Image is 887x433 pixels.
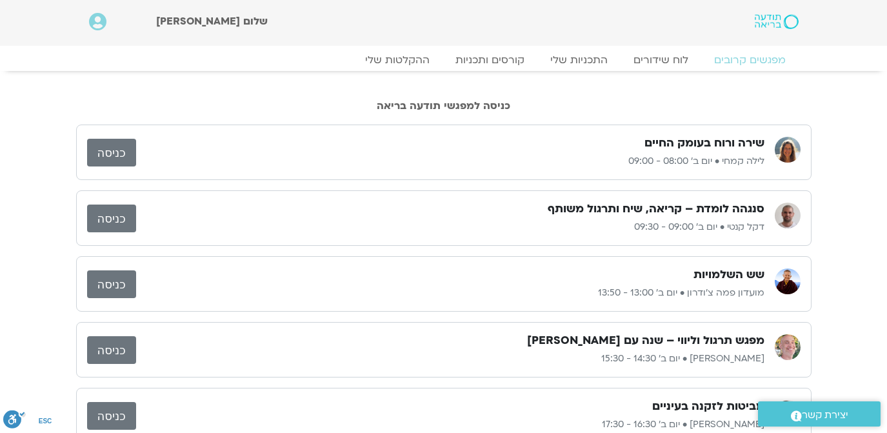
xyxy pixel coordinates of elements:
[775,203,801,228] img: דקל קנטי
[758,401,881,427] a: יצירת קשר
[527,333,764,348] h3: מפגש תרגול וליווי – שנה עם [PERSON_NAME]
[802,407,848,424] span: יצירת קשר
[136,351,764,367] p: [PERSON_NAME] • יום ב׳ 14:30 - 15:30
[136,219,764,235] p: דקל קנטי • יום ב׳ 09:00 - 09:30
[136,285,764,301] p: מועדון פמה צ'ודרון • יום ב׳ 13:00 - 13:50
[621,54,701,66] a: לוח שידורים
[87,139,136,166] a: כניסה
[701,54,799,66] a: מפגשים קרובים
[652,399,764,414] h3: מביטות לזקנה בעיניים
[76,100,812,112] h2: כניסה למפגשי תודעה בריאה
[443,54,537,66] a: קורסים ותכניות
[136,417,764,432] p: [PERSON_NAME] • יום ב׳ 16:30 - 17:30
[89,54,799,66] nav: Menu
[87,205,136,232] a: כניסה
[87,270,136,298] a: כניסה
[352,54,443,66] a: ההקלטות שלי
[644,136,764,151] h3: שירה ורוח בעומק החיים
[136,154,764,169] p: לילה קמחי • יום ב׳ 08:00 - 09:00
[548,201,764,217] h3: סנגהה לומדת – קריאה, שיח ותרגול משותף
[87,402,136,430] a: כניסה
[775,334,801,360] img: רון אלון
[775,268,801,294] img: מועדון פמה צ'ודרון
[156,14,268,28] span: שלום [PERSON_NAME]
[537,54,621,66] a: התכניות שלי
[693,267,764,283] h3: שש השלמויות
[775,137,801,163] img: לילה קמחי
[87,336,136,364] a: כניסה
